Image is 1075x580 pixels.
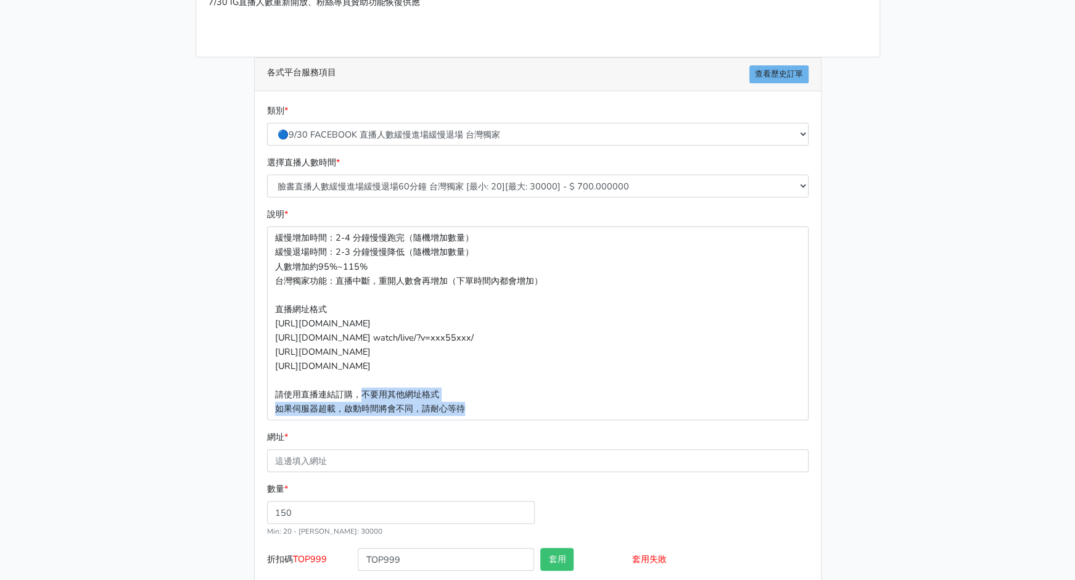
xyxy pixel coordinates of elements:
small: Min: 20 - [PERSON_NAME]: 30000 [267,526,382,536]
label: 選擇直播人數時間 [267,155,340,170]
label: 說明 [267,207,288,222]
label: 折扣碼 [264,548,355,576]
div: 各式平台服務項目 [255,58,821,91]
span: TOP999 [293,553,327,565]
label: 網址 [267,430,288,444]
label: 數量 [267,482,288,496]
label: 類別 [267,104,288,118]
p: 緩慢增加時間：2-4 分鐘慢慢跑完（隨機增加數量） 緩慢退場時間：2-3 分鐘慢慢降低（隨機增加數量） 人數增加約95%~115% 台灣獨家功能：直播中斷，重開人數會再增加（下單時間內都會增加）... [267,226,809,420]
a: 查看歷史訂單 [749,65,809,83]
button: 套用 [540,548,574,571]
input: 這邊填入網址 [267,449,809,472]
